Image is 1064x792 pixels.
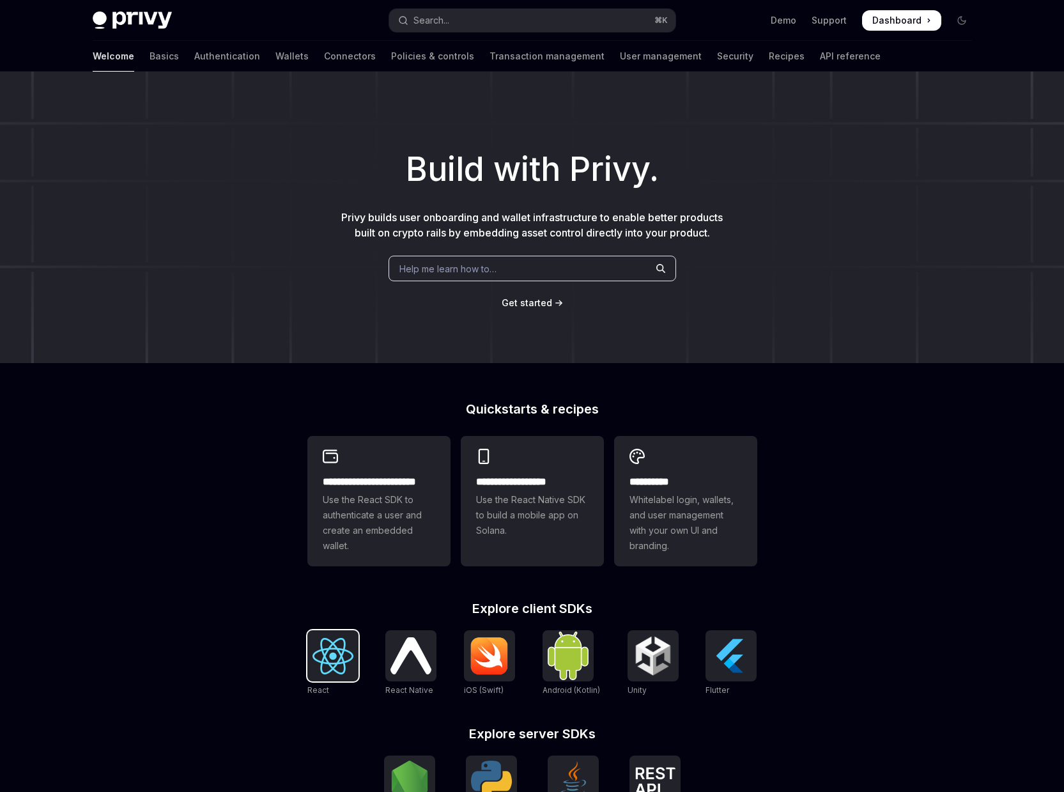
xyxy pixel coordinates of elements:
img: dark logo [93,12,172,29]
a: Recipes [769,41,805,72]
span: Android (Kotlin) [543,685,600,695]
a: API reference [820,41,881,72]
span: React Native [385,685,433,695]
a: iOS (Swift)iOS (Swift) [464,630,515,697]
a: Get started [502,297,552,309]
img: Android (Kotlin) [548,632,589,679]
h2: Explore server SDKs [307,727,757,740]
a: Dashboard [862,10,941,31]
a: Policies & controls [391,41,474,72]
a: Connectors [324,41,376,72]
a: User management [620,41,702,72]
a: Support [812,14,847,27]
span: Use the React SDK to authenticate a user and create an embedded wallet. [323,492,435,554]
a: FlutterFlutter [705,630,757,697]
button: Open search [389,9,675,32]
div: Search... [413,13,449,28]
img: iOS (Swift) [469,637,510,675]
h2: Explore client SDKs [307,602,757,615]
a: Wallets [275,41,309,72]
span: Dashboard [872,14,921,27]
span: Use the React Native SDK to build a mobile app on Solana. [476,492,589,538]
a: Android (Kotlin)Android (Kotlin) [543,630,600,697]
button: Toggle dark mode [952,10,972,31]
a: React NativeReact Native [385,630,436,697]
span: Whitelabel login, wallets, and user management with your own UI and branding. [629,492,742,554]
a: UnityUnity [628,630,679,697]
img: React Native [390,637,431,674]
a: Security [717,41,753,72]
a: **** *****Whitelabel login, wallets, and user management with your own UI and branding. [614,436,757,566]
a: Transaction management [490,41,605,72]
span: Unity [628,685,647,695]
a: Demo [771,14,796,27]
img: Unity [633,635,674,676]
h1: Build with Privy. [20,144,1044,194]
span: ⌘ K [654,15,668,26]
a: **** **** **** ***Use the React Native SDK to build a mobile app on Solana. [461,436,604,566]
a: Basics [150,41,179,72]
span: Flutter [705,685,729,695]
span: React [307,685,329,695]
span: iOS (Swift) [464,685,504,695]
a: ReactReact [307,630,359,697]
a: Welcome [93,41,134,72]
span: Help me learn how to… [399,262,497,276]
img: Flutter [711,635,752,676]
img: React [312,638,353,674]
a: Authentication [194,41,260,72]
span: Get started [502,297,552,308]
h2: Quickstarts & recipes [307,403,757,415]
span: Privy builds user onboarding and wallet infrastructure to enable better products built on crypto ... [341,211,723,239]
